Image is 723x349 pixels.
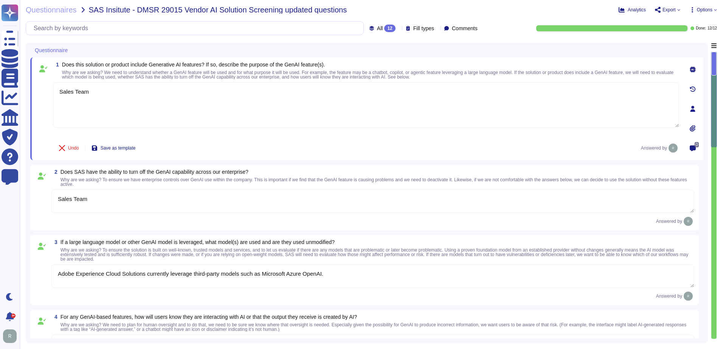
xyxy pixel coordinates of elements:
[61,314,357,320] span: For any GenAI-based features, how will users know they are interacting with AI or that the output...
[30,22,363,35] input: Search by keywords
[89,6,347,14] span: SAS Insitute - DMSR 29015 Vendor AI Solution Screening updated questions
[656,294,682,298] span: Answered by
[35,48,68,53] span: Questionnaire
[85,141,142,156] button: Save as template
[51,264,694,288] textarea: Adobe Experience Cloud Solutions currently leverage third-party models such as Microsoft Azure Op...
[68,146,79,150] span: Undo
[53,62,59,67] span: 1
[53,141,85,156] button: Undo
[62,70,673,80] span: Why are we asking? We need to understand whether a GenAI feature will be used and for what purpos...
[61,177,687,187] span: Why are we asking? To ensure we have enterprise controls over GenAI use within the company. This ...
[695,142,699,147] span: 0
[413,26,434,31] span: Fill types
[51,169,57,174] span: 2
[51,314,57,320] span: 4
[61,322,686,332] span: Why are we asking? We need to plan for human oversight and to do that, we need to be sure we know...
[53,82,679,128] textarea: Sales Team
[51,190,694,213] textarea: Sales Team
[669,144,678,153] img: user
[3,329,17,343] img: user
[61,169,248,175] span: Does SAS have the ability to turn off the GenAI capability across our enterprise?
[11,313,16,318] div: 9+
[684,292,693,301] img: user
[662,8,676,12] span: Export
[696,26,706,30] span: Done:
[62,62,325,68] span: Does this solution or product include Generative AI features? If so, describe the purpose of the ...
[26,6,77,14] span: Questionnaires
[707,26,717,30] span: 12 / 12
[684,217,693,226] img: user
[697,8,712,12] span: Options
[377,26,383,31] span: All
[641,146,667,150] span: Answered by
[2,328,22,344] button: user
[101,146,136,150] span: Save as template
[628,8,646,12] span: Analytics
[61,239,335,245] span: If a large language model or other GenAI model is leveraged, what model(s) are used and are they ...
[656,219,682,224] span: Answered by
[452,26,478,31] span: Comments
[384,25,395,32] div: 12
[619,7,646,13] button: Analytics
[61,247,688,262] span: Why are we asking? To ensure the solution is built on well-known, trusted models and services, an...
[51,239,57,245] span: 3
